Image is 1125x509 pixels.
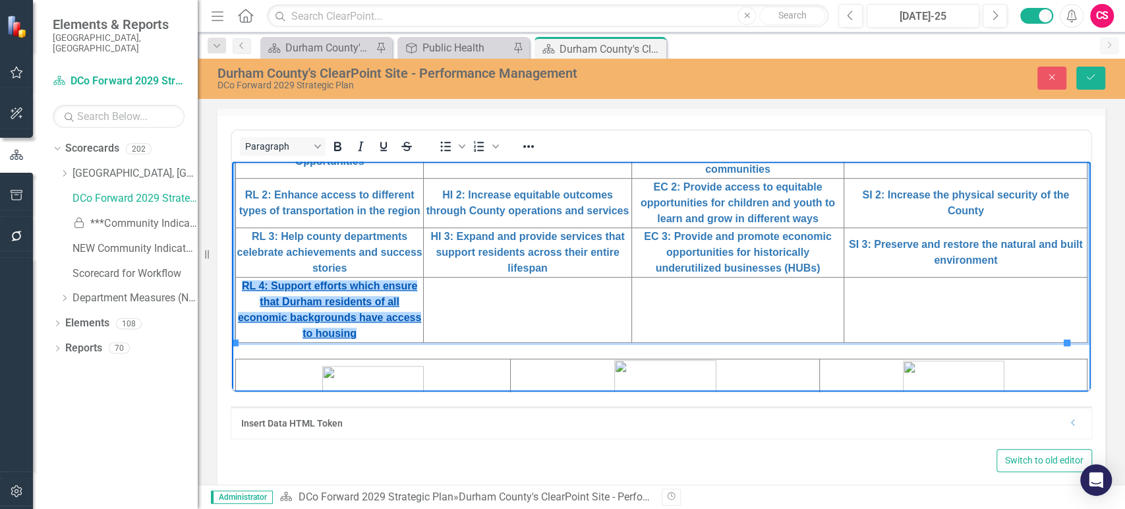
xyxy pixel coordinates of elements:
[72,166,198,181] a: [GEOGRAPHIC_DATA], [GEOGRAPHIC_DATA]
[65,341,102,356] a: Reports
[458,491,741,503] div: Durham County's ClearPoint Site - Performance Management
[53,32,185,54] small: [GEOGRAPHIC_DATA], [GEOGRAPHIC_DATA]
[53,74,185,89] a: DCo Forward 2029 Strategic Plan
[245,141,310,152] span: Paragraph
[759,7,825,25] button: Search
[109,343,130,354] div: 70
[211,491,273,504] span: Administrator
[72,291,198,306] a: Department Measures (New)
[298,491,453,503] a: DCo Forward 2029 Strategic Plan
[65,141,119,156] a: Scorecards
[1090,4,1114,28] button: CS
[217,66,712,80] div: Durham County's ClearPoint Site - Performance Management
[241,417,1062,430] div: Insert Data HTML Token
[867,4,979,28] button: [DATE]-25
[517,137,540,156] button: Reveal or hide additional toolbar items
[326,137,349,156] button: Bold
[560,41,663,57] div: Durham County's ClearPoint Site - Performance Management
[6,14,30,38] img: ClearPoint Strategy
[264,40,372,56] a: Durham County's ClearPoint Site - Performance Management
[434,137,467,156] div: Bullet list
[65,316,109,331] a: Elements
[240,137,326,156] button: Block Paragraph
[217,80,712,90] div: DCo Forward 2029 Strategic Plan
[232,162,1091,392] iframe: Rich Text Area
[996,449,1092,472] button: Switch to old editor
[72,191,198,206] a: DCo Forward 2029 Strategic Plan
[126,143,152,154] div: 202
[279,490,651,505] div: »
[53,16,185,32] span: Elements & Reports
[267,5,828,28] input: Search ClearPoint...
[468,137,501,156] div: Numbered list
[349,137,372,156] button: Italic
[422,40,509,56] div: Public Health
[871,9,975,24] div: [DATE]-25
[72,266,198,282] a: Scorecard for Workflow
[116,318,142,329] div: 108
[395,137,418,156] button: Strikethrough
[53,105,185,128] input: Search Below...
[372,137,395,156] button: Underline
[1080,464,1112,496] div: Open Intercom Messenger
[285,40,372,56] div: Durham County's ClearPoint Site - Performance Management
[778,10,807,20] span: Search
[72,241,198,256] a: NEW Community Indicators
[401,40,509,56] a: Public Health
